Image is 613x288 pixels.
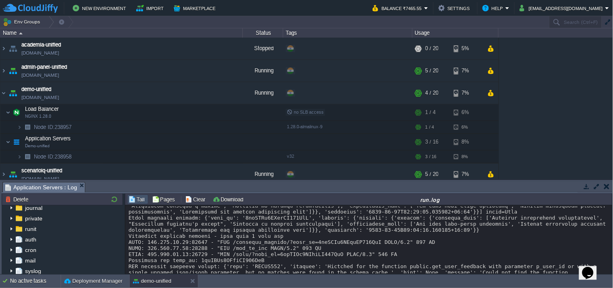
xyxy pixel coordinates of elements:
div: 6% [454,121,480,133]
img: AMDAwAAAACH5BAEAAAAALAAAAAABAAEAAAICRAEAOw== [17,121,22,133]
button: Delete [5,196,31,203]
div: Running [243,163,283,185]
span: v32 [287,154,294,159]
button: Tail [128,196,147,203]
div: 5 / 20 [426,60,438,82]
div: 8% [454,134,480,150]
a: scenarioiq-unified [21,167,62,175]
div: 3 / 16 [426,150,436,163]
span: 1.28.0-almalinux-9 [287,124,322,129]
a: Application ServersDemo-unified [24,136,72,142]
a: mail [23,257,37,264]
span: NGINX 1.28.0 [25,114,51,119]
div: 5 / 20 [426,163,438,185]
a: auth [23,236,38,243]
button: New Environment [73,3,128,13]
img: AMDAwAAAACH5BAEAAAAALAAAAAABAAEAAAICRAEAOw== [7,38,19,59]
button: Env Groups [3,16,43,28]
div: 3 / 16 [426,134,438,150]
a: Node ID:238958 [33,153,73,160]
button: Settings [438,3,472,13]
button: Help [482,3,506,13]
div: 6% [454,104,480,121]
button: Download [213,196,246,203]
img: AMDAwAAAACH5BAEAAAAALAAAAAABAAEAAAICRAEAOw== [22,121,33,133]
span: no SLB access [287,110,324,114]
a: Node ID:238957 [33,124,73,131]
img: AMDAwAAAACH5BAEAAAAALAAAAAABAAEAAAICRAEAOw== [0,60,7,82]
div: Running [243,60,283,82]
div: 0 / 20 [426,38,438,59]
div: 7% [454,163,480,185]
span: Node ID: [34,124,55,130]
img: AMDAwAAAACH5BAEAAAAALAAAAAABAAEAAAICRAEAOw== [6,104,11,121]
div: Status [243,28,283,38]
a: admin-panel-unified [21,63,67,71]
div: run.log [249,196,611,203]
div: Stopped [243,38,283,59]
a: [DOMAIN_NAME] [21,93,59,102]
button: Pages [152,196,177,203]
a: [DOMAIN_NAME] [21,49,59,57]
div: No active tasks [10,275,61,288]
span: 238958 [33,153,73,160]
img: AMDAwAAAACH5BAEAAAAALAAAAAABAAEAAAICRAEAOw== [11,134,22,150]
div: 1 / 4 [426,121,434,133]
span: Application Servers [24,135,72,142]
div: Tags [284,28,412,38]
img: AMDAwAAAACH5BAEAAAAALAAAAAABAAEAAAICRAEAOw== [7,82,19,104]
button: Clear [185,196,208,203]
div: 5% [454,38,480,59]
button: Marketplace [174,3,218,13]
span: syslog [23,267,42,275]
a: academia-unified [21,41,61,49]
button: demo-unified [133,277,171,285]
a: cron [23,246,38,254]
img: AMDAwAAAACH5BAEAAAAALAAAAAABAAEAAAICRAEAOw== [7,60,19,82]
div: 8% [454,150,480,163]
span: Application Servers : Log [5,182,77,193]
button: Import [136,3,166,13]
img: AMDAwAAAACH5BAEAAAAALAAAAAABAAEAAAICRAEAOw== [0,163,7,185]
span: 238957 [33,124,73,131]
img: AMDAwAAAACH5BAEAAAAALAAAAAABAAEAAAICRAEAOw== [11,104,22,121]
img: AMDAwAAAACH5BAEAAAAALAAAAAABAAEAAAICRAEAOw== [19,32,23,34]
div: 7% [454,82,480,104]
a: runit [23,225,38,233]
img: AMDAwAAAACH5BAEAAAAALAAAAAABAAEAAAICRAEAOw== [17,150,22,163]
a: private [23,215,44,222]
img: AMDAwAAAACH5BAEAAAAALAAAAAABAAEAAAICRAEAOw== [0,82,7,104]
div: 7% [454,60,480,82]
a: journal [23,204,44,212]
a: demo-unified [21,85,51,93]
span: Load Balancer [24,106,60,112]
div: Name [1,28,242,38]
span: Demo-unified [25,144,50,148]
img: CloudJiffy [3,3,58,13]
iframe: chat widget [579,256,605,280]
img: AMDAwAAAACH5BAEAAAAALAAAAAABAAEAAAICRAEAOw== [6,134,11,150]
a: [DOMAIN_NAME] [21,175,59,183]
span: Node ID: [34,154,55,160]
a: Load BalancerNGINX 1.28.0 [24,106,60,112]
a: [DOMAIN_NAME] [21,71,59,79]
div: Running [243,82,283,104]
img: AMDAwAAAACH5BAEAAAAALAAAAAABAAEAAAICRAEAOw== [22,150,33,163]
button: [EMAIL_ADDRESS][DOMAIN_NAME] [520,3,605,13]
img: AMDAwAAAACH5BAEAAAAALAAAAAABAAEAAAICRAEAOw== [0,38,7,59]
button: Deployment Manager [64,277,122,285]
button: Balance ₹7465.55 [373,3,424,13]
img: AMDAwAAAACH5BAEAAAAALAAAAAABAAEAAAICRAEAOw== [7,163,19,185]
div: Usage [413,28,498,38]
div: 1 / 4 [426,104,436,121]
